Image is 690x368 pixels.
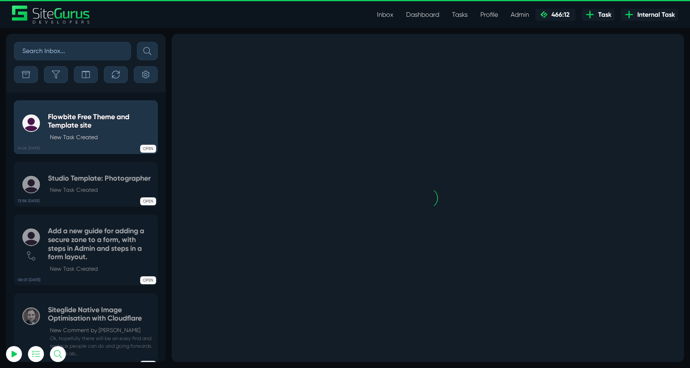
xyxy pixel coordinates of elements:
a: Dashboard [400,7,446,23]
a: Tasks [446,7,474,23]
input: Email [26,94,114,111]
a: Internal Task [621,9,678,21]
b: 14:26 [DATE] [18,146,40,152]
p: New Task Created [50,265,153,273]
span: Internal Task [634,10,675,20]
small: Ok, hopefully there will be an easy find and replace people can do and going forwards we'll be ab... [48,335,153,358]
a: 14:26 [DATE] Flowbite Free Theme and Template siteNew Task Created OPEN [14,100,158,154]
a: Inbox [371,7,400,23]
img: Sitegurus Logo [12,6,90,24]
a: Profile [474,7,504,23]
b: 08:01 [DATE] [18,277,40,283]
span: OPEN [140,276,156,284]
a: Admin [504,7,535,23]
input: Search Inbox... [14,42,131,60]
span: Task [595,10,611,20]
b: 13:58 [DATE] [18,198,40,204]
p: New Comment by [PERSON_NAME] [50,326,153,335]
p: New Task Created [50,186,151,194]
a: SiteGurus [12,6,90,24]
h5: Studio Template: Photographer [48,174,151,183]
a: Task [582,9,615,21]
h5: Add a new guide for adding a secure zone to a form, with steps in Admin and steps in a form layout. [48,227,153,261]
span: OPEN [140,197,156,205]
button: Log In [26,141,114,157]
a: 08:01 [DATE] Add a new guide for adding a secure zone to a form, with steps in Admin and steps in... [14,215,158,285]
p: New Task Created [50,133,153,142]
h5: Siteglide Native Image Optimisation with Cloudflare [48,306,153,323]
span: OPEN [140,145,156,153]
span: 466:12 [548,11,569,18]
a: 466:12 [535,9,575,21]
h5: Flowbite Free Theme and Template site [48,113,153,130]
a: 13:58 [DATE] Studio Template: PhotographerNew Task Created OPEN [14,162,158,207]
b: 17:22 [DATE] [18,362,39,368]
